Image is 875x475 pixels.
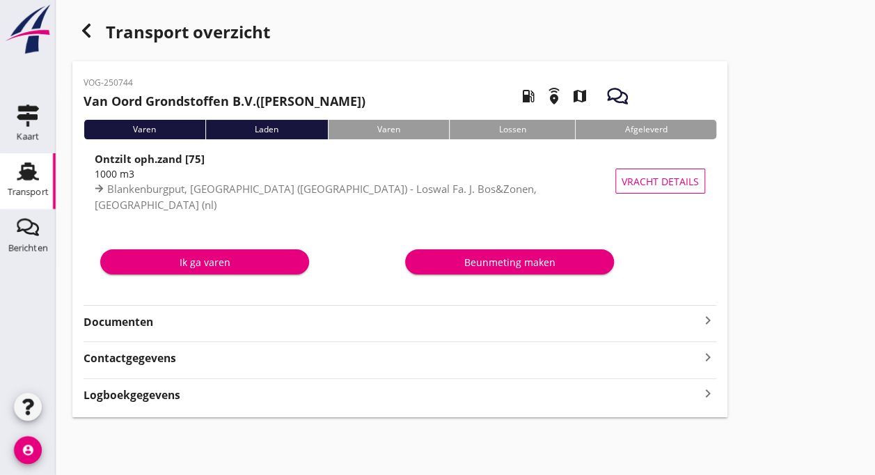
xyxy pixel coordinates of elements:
[84,120,205,139] div: Varen
[84,77,365,89] p: VOG-250744
[700,312,716,329] i: keyboard_arrow_right
[95,182,537,212] span: Blankenburgput, [GEOGRAPHIC_DATA] ([GEOGRAPHIC_DATA]) - Loswal Fa. J. Bos&Zonen, [GEOGRAPHIC_DATA...
[84,93,256,109] strong: Van Oord Grondstoffen B.V.
[205,120,328,139] div: Laden
[84,387,180,403] strong: Logboekgegevens
[449,120,575,139] div: Lossen
[8,187,49,196] div: Transport
[95,166,622,181] div: 1000 m3
[84,92,365,111] h2: ([PERSON_NAME])
[700,348,716,366] i: keyboard_arrow_right
[72,17,727,50] div: Transport overzicht
[14,436,42,464] i: account_circle
[17,132,39,141] div: Kaart
[622,174,699,189] span: Vracht details
[3,3,53,55] img: logo-small.a267ee39.svg
[100,249,309,274] button: Ik ga varen
[700,384,716,403] i: keyboard_arrow_right
[8,243,48,252] div: Berichten
[535,77,574,116] i: emergency_share
[509,77,548,116] i: local_gas_station
[416,255,603,270] div: Beunmeting maken
[84,150,716,212] a: Ontzilt oph.zand [75]1000 m3Blankenburgput, [GEOGRAPHIC_DATA] ([GEOGRAPHIC_DATA]) - Loswal Fa. J....
[560,77,599,116] i: map
[405,249,614,274] button: Beunmeting maken
[575,120,716,139] div: Afgeleverd
[95,152,205,166] strong: Ontzilt oph.zand [75]
[84,314,700,330] strong: Documenten
[111,255,298,270] div: Ik ga varen
[84,350,176,366] strong: Contactgegevens
[328,120,450,139] div: Varen
[615,169,705,194] button: Vracht details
